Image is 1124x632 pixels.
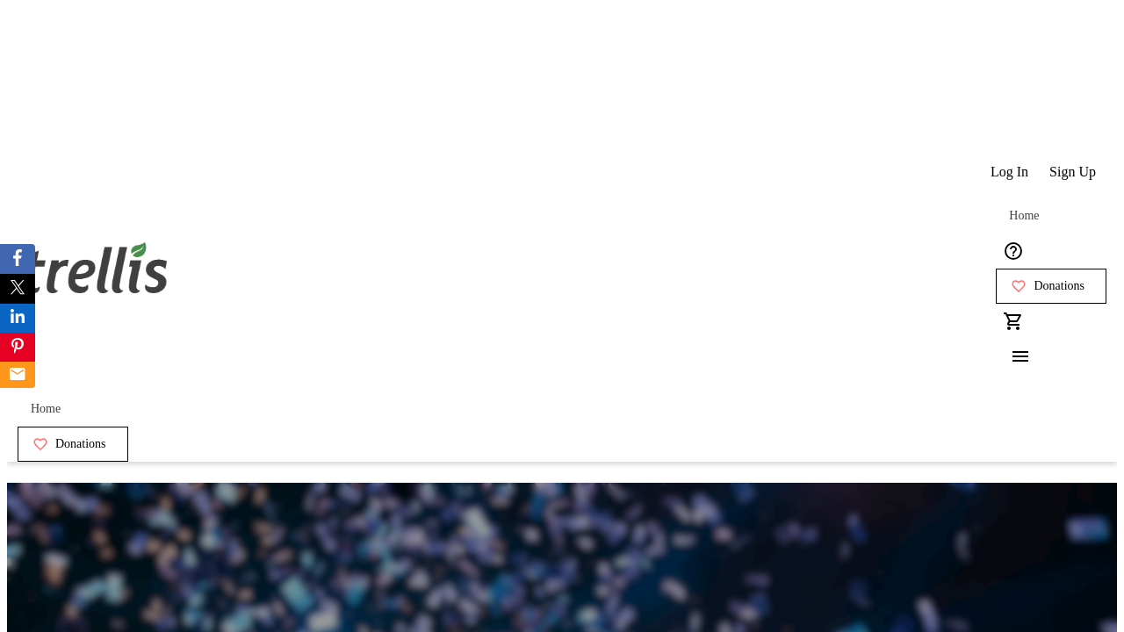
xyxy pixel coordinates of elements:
a: Home [996,198,1052,233]
button: Sign Up [1039,154,1106,190]
span: Log In [991,164,1028,180]
span: Donations [55,437,106,451]
span: Home [31,402,61,416]
span: Donations [1034,279,1084,293]
span: Home [1009,209,1039,223]
a: Home [18,391,74,427]
button: Menu [996,339,1031,374]
button: Log In [980,154,1039,190]
img: Orient E2E Organization G4DRkA62Iu's Logo [18,223,174,311]
a: Donations [996,269,1106,304]
span: Sign Up [1049,164,1096,180]
button: Help [996,233,1031,269]
a: Donations [18,427,128,462]
button: Cart [996,304,1031,339]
